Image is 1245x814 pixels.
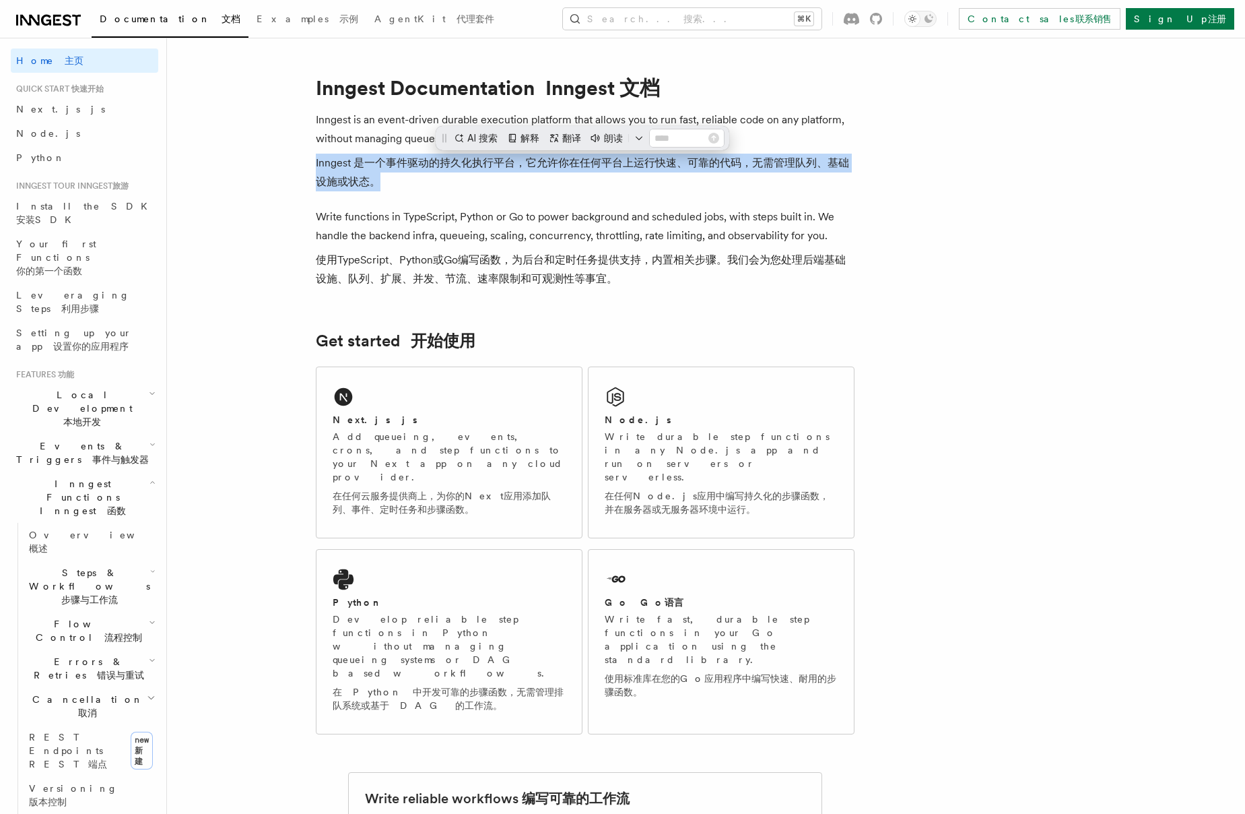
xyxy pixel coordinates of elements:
span: 开始使用 [411,331,475,350]
span: js [91,104,105,115]
a: Next.js jsAdd queueing, events, crons, and step functions to your Next app on any cloud provider.... [316,367,582,538]
span: 快速开始 [71,84,104,94]
span: 示例 [339,13,358,24]
span: js [402,414,417,425]
p: Add queueing, events, crons, and step functions to your Next app on any cloud provider. [333,430,566,516]
span: 注册 [1208,13,1226,24]
a: Next.js js [11,97,158,121]
span: 事件与触发器 [92,454,149,465]
span: Next.js [16,104,105,115]
span: Go语言 [640,597,683,608]
a: Overview 概述 [24,523,158,561]
span: Node.js [16,128,80,139]
span: 在 Python 中开发可靠的步骤函数，无需管理排队系统或基于 DAG 的工作流。 [333,687,564,711]
span: 流程控制 [104,632,142,643]
p: Write durable step functions in any Node.js app and run on servers or serverless. [605,430,838,516]
span: AgentKit [374,13,494,24]
span: 版本控制 [29,796,67,807]
p: Develop reliable step functions in Python without managing queueing systems or DAG based workflows. [333,613,566,712]
span: 编写可靠的工作流 [522,790,630,807]
span: 使用TypeScript、Python或Go编写函数，为后台和定时任务提供支持，内置相关步骤。我们会为您处理后端基础设施、队列、扩展、并发、节流、速率限制和可观测性等事宜。 [316,253,846,285]
span: Inngest 文档 [545,75,660,100]
span: 使用标准库在您的Go应用程序中编写快速、耐用的步骤函数。 [605,673,836,697]
span: Home [16,54,83,67]
span: 功能 [58,370,74,379]
span: Inngest 函数 [40,505,126,516]
span: Examples [257,13,358,24]
span: 安装SDK [16,214,79,225]
span: 本地开发 [63,416,101,427]
span: Overview [29,530,168,554]
span: 取消 [78,708,97,718]
span: Inngest旅游 [77,181,129,191]
button: Cancellation 取消 [24,687,158,725]
h1: Inngest Documentation [316,75,854,100]
span: Documentation [100,13,240,24]
span: 代理套件 [457,13,494,24]
span: 主页 [65,55,83,66]
span: 步骤与工作流 [61,594,118,605]
span: 新建 [135,746,143,766]
button: Search... 搜索...⌘K [563,8,821,30]
span: 概述 [29,543,48,554]
a: Contact sales 联系销售 [959,8,1120,30]
h2: Node.js [605,413,671,427]
span: Events & Triggers [11,439,149,466]
a: Install the SDK 安装SDK [11,194,158,232]
span: Versioning [29,783,118,807]
button: Flow Control 流程控制 [24,612,158,650]
a: Leveraging Steps 利用步骤 [11,283,158,321]
span: Local Development [11,388,149,429]
a: Get started 开始使用 [316,332,475,350]
h2: Write reliable workflows [365,789,630,808]
span: Install the SDK [16,201,156,225]
h2: Python [333,596,382,609]
span: Inngest 是一个事件驱动的持久化执行平台，它允许你在任何平台上运行快速、可靠的代码，无需管理队列、基础设施或状态。 [316,156,849,188]
button: Toggle dark mode [904,11,937,27]
span: 在任何云服务提供商上，为你的Next应用添加队列、事件、定时任务和步骤函数。 [333,491,551,515]
a: Documentation 文档 [92,4,248,38]
a: Python [11,146,158,170]
a: Node.js [11,121,158,146]
span: Python [16,152,65,163]
span: Setting up your app [16,327,132,352]
span: Errors & Retries [24,655,149,682]
span: 在任何Node.js应用中编写持久化的步骤函数，并在服务器或无服务器环境中运行。 [605,491,829,515]
span: Quick start [11,84,104,94]
span: 联系销售 [1075,13,1112,24]
span: Your first Functions [16,239,96,276]
span: Inngest Functions [11,477,149,518]
span: 你的第一个函数 [16,265,82,276]
span: Features [11,369,74,380]
span: REST Endpoints [29,732,107,770]
h2: Next.js [333,413,417,427]
a: Go Go语言Write fast, durable step functions in your Go application using the standard library.使用标准库... [588,549,854,734]
p: Inngest is an event-driven durable execution platform that allows you to run fast, reliable code ... [316,111,854,191]
a: Your first Functions 你的第一个函数 [11,232,158,283]
kbd: ⌘K [795,12,813,26]
a: Setting up your app 设置你的应用程序 [11,321,158,358]
a: REST Endpoints REST端点new 新建 [24,725,158,776]
a: Examples 示例 [248,4,366,36]
button: Local Development 本地开发 [11,383,158,434]
a: AgentKit 代理套件 [366,4,502,36]
span: Inngest tour [11,181,129,191]
button: Events & Triggers 事件与触发器 [11,434,158,472]
a: Node.js Write durable step functions in any Node.js app and run on servers or serverless.在任何Node.... [588,367,854,538]
button: Steps & Workflows 步骤与工作流 [24,561,158,612]
a: Python Develop reliable step functions in Python without managing queueing systems or DAG based w... [316,549,582,734]
p: Write fast, durable step functions in your Go application using the standard library. [605,613,838,699]
span: REST端点 [29,759,107,770]
a: Sign Up 注册 [1126,8,1234,30]
span: Cancellation [24,693,147,720]
button: Errors & Retries 错误与重试 [24,650,158,687]
span: new [131,732,153,770]
span: 设置你的应用程序 [53,341,129,352]
span: Leveraging Steps [16,290,130,314]
h2: Go [605,596,683,609]
span: Flow Control [24,617,149,644]
span: 错误与重试 [97,670,144,681]
a: Versioning 版本控制 [24,776,158,814]
span: Steps & Workflows [24,566,150,606]
a: Home 主页 [11,49,158,73]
